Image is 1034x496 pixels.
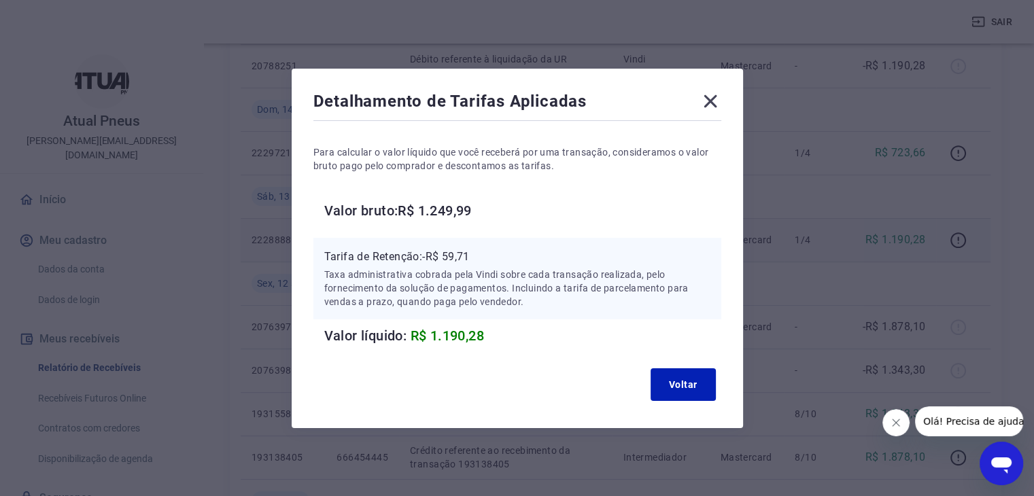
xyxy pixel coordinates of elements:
[980,442,1023,485] iframe: Botão para abrir a janela de mensagens
[313,90,721,118] div: Detalhamento de Tarifas Aplicadas
[411,327,484,344] span: R$ 1.190,28
[8,10,114,20] span: Olá! Precisa de ajuda?
[313,145,721,173] p: Para calcular o valor líquido que você receberá por uma transação, consideramos o valor bruto pag...
[882,409,910,436] iframe: Fechar mensagem
[324,249,710,265] p: Tarifa de Retenção: -R$ 59,71
[324,200,721,222] h6: Valor bruto: R$ 1.249,99
[324,325,721,347] h6: Valor líquido:
[324,268,710,308] p: Taxa administrativa cobrada pela Vindi sobre cada transação realizada, pelo fornecimento da soluç...
[651,368,716,401] button: Voltar
[915,406,1023,436] iframe: Mensagem da empresa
